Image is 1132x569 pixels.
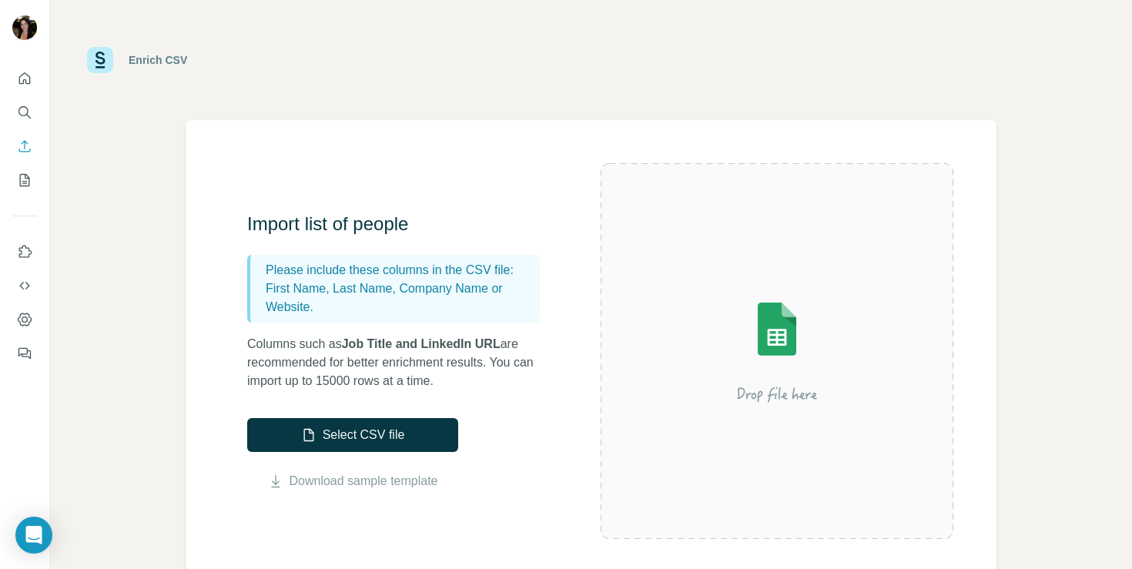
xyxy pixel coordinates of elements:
[12,132,37,160] button: Enrich CSV
[12,166,37,194] button: My lists
[247,418,458,452] button: Select CSV file
[12,272,37,300] button: Use Surfe API
[87,47,113,73] img: Surfe Logo
[638,259,916,443] img: Surfe Illustration - Drop file here or select below
[12,65,37,92] button: Quick start
[12,238,37,266] button: Use Surfe on LinkedIn
[266,261,534,279] p: Please include these columns in the CSV file:
[247,472,458,490] button: Download sample template
[12,340,37,367] button: Feedback
[247,212,555,236] h3: Import list of people
[12,15,37,40] img: Avatar
[12,306,37,333] button: Dashboard
[129,52,187,68] div: Enrich CSV
[290,472,438,490] a: Download sample template
[12,99,37,126] button: Search
[15,517,52,554] div: Open Intercom Messenger
[247,335,555,390] p: Columns such as are recommended for better enrichment results. You can import up to 15000 rows at...
[342,337,501,350] span: Job Title and LinkedIn URL
[266,279,534,316] p: First Name, Last Name, Company Name or Website.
